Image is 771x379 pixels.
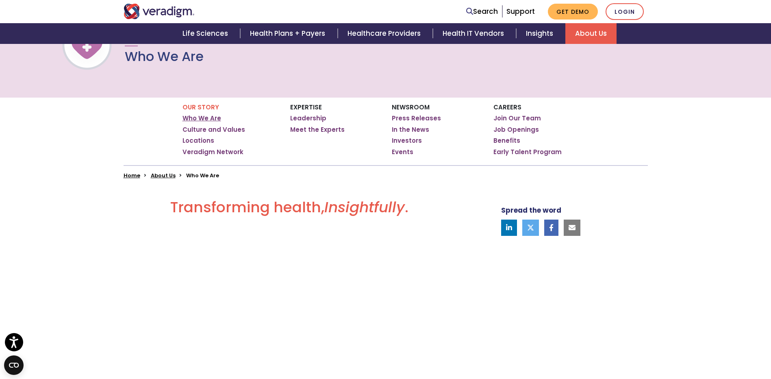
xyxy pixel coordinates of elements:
[290,126,345,134] a: Meet the Experts
[182,114,221,122] a: Who We Are
[324,197,405,218] em: Insightfully
[338,23,433,44] a: Healthcare Providers
[565,23,617,44] a: About Us
[240,23,337,44] a: Health Plans + Payers
[493,114,541,122] a: Join Our Team
[4,355,24,375] button: Open CMP widget
[606,3,644,20] a: Login
[392,148,413,156] a: Events
[151,172,176,179] a: About Us
[493,148,562,156] a: Early Talent Program
[466,6,498,17] a: Search
[392,137,422,145] a: Investors
[548,4,598,20] a: Get Demo
[516,23,565,44] a: Insights
[433,23,516,44] a: Health IT Vendors
[124,172,140,179] a: Home
[615,320,761,369] iframe: Drift Chat Widget
[173,23,240,44] a: Life Sciences
[290,114,326,122] a: Leadership
[493,126,539,134] a: Job Openings
[392,126,429,134] a: In the News
[124,198,456,222] h2: Transforming health, .
[125,49,204,64] h1: Who We Are
[493,137,520,145] a: Benefits
[501,205,561,215] strong: Spread the word
[182,148,243,156] a: Veradigm Network
[182,137,214,145] a: Locations
[124,4,195,19] img: Veradigm logo
[182,126,245,134] a: Culture and Values
[506,7,535,16] a: Support
[392,114,441,122] a: Press Releases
